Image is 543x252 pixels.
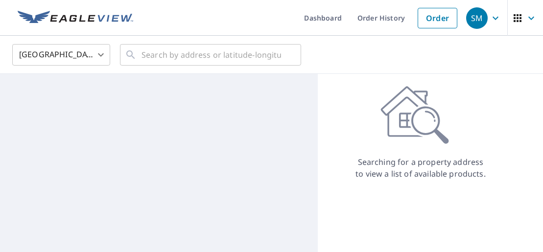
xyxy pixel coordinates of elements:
[142,41,281,69] input: Search by address or latitude-longitude
[466,7,488,29] div: SM
[418,8,457,28] a: Order
[18,11,133,25] img: EV Logo
[355,156,486,180] p: Searching for a property address to view a list of available products.
[12,41,110,69] div: [GEOGRAPHIC_DATA]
